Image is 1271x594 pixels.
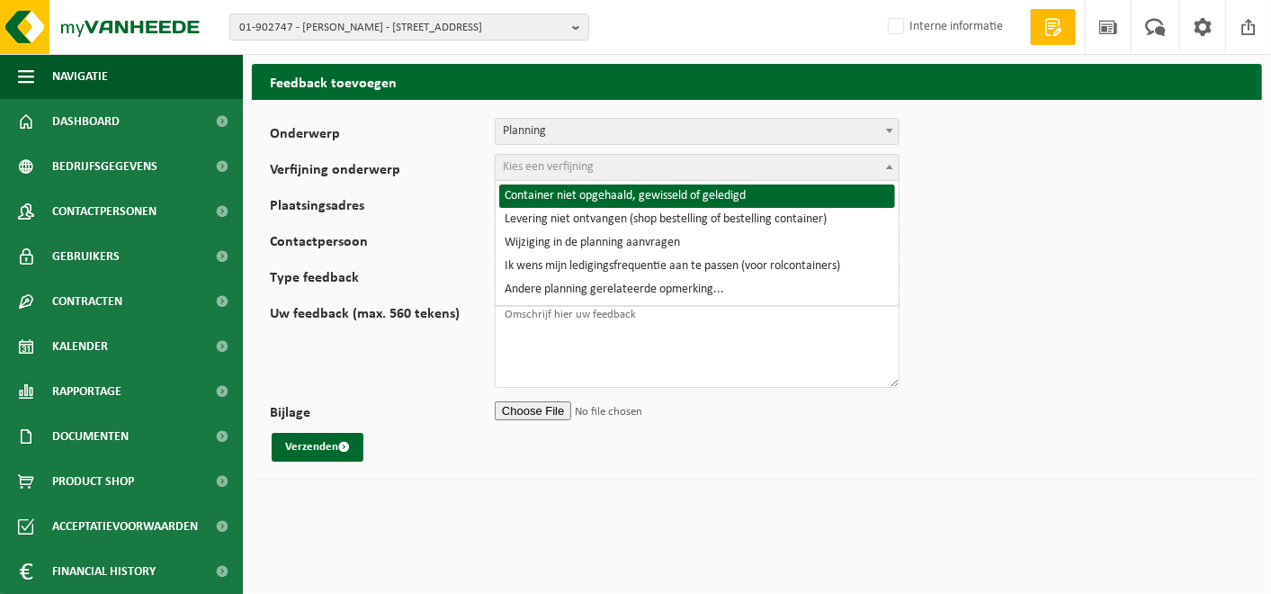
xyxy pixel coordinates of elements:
span: Contactpersonen [52,189,157,234]
label: Verfijning onderwerp [270,163,495,181]
span: Planning [495,118,900,145]
label: Contactpersoon [270,235,495,253]
span: Financial History [52,549,156,594]
button: 01-902747 - [PERSON_NAME] - [STREET_ADDRESS] [229,13,589,40]
span: Planning [496,119,899,144]
label: Plaatsingsadres [270,199,495,217]
span: Dashboard [52,99,120,144]
span: Product Shop [52,459,134,504]
li: Ik wens mijn ledigingsfrequentie aan te passen (voor rolcontainers) [499,255,895,278]
li: Andere planning gerelateerde opmerking... [499,278,895,301]
span: Kalender [52,324,108,369]
label: Interne informatie [884,13,1003,40]
span: 01-902747 - [PERSON_NAME] - [STREET_ADDRESS] [239,14,565,41]
span: Bedrijfsgegevens [52,144,157,189]
span: Acceptatievoorwaarden [52,504,198,549]
span: Navigatie [52,54,108,99]
h2: Feedback toevoegen [252,64,1262,99]
button: Verzenden [272,433,363,462]
span: Contracten [52,279,122,324]
span: Kies een verfijning [503,160,594,174]
li: Container niet opgehaald, gewisseld of geledigd [499,184,895,208]
li: Levering niet ontvangen (shop bestelling of bestelling container) [499,208,895,231]
span: Gebruikers [52,234,120,279]
label: Type feedback [270,271,495,289]
span: Rapportage [52,369,121,414]
label: Uw feedback (max. 560 tekens) [270,307,495,388]
label: Bijlage [270,406,495,424]
span: Documenten [52,414,129,459]
li: Wijziging in de planning aanvragen [499,231,895,255]
label: Onderwerp [270,127,495,145]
